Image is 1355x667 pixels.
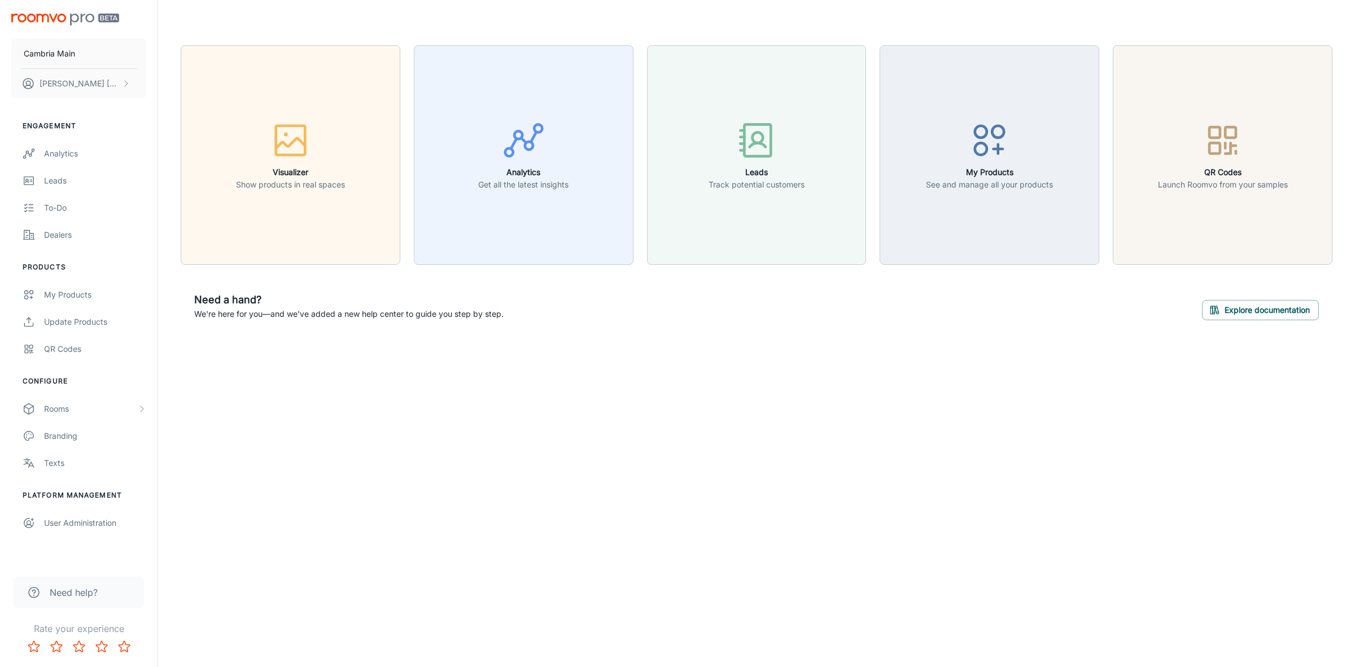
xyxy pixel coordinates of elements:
a: AnalyticsGet all the latest insights [414,149,633,160]
p: [PERSON_NAME] [PERSON_NAME] [40,77,119,90]
div: Update Products [44,316,146,328]
p: We're here for you—and we've added a new help center to guide you step by step. [194,308,504,320]
button: QR CodesLaunch Roomvo from your samples [1113,45,1332,265]
button: Cambria Main [11,39,146,68]
button: [PERSON_NAME] [PERSON_NAME] [11,69,146,98]
div: QR Codes [44,343,146,355]
p: Show products in real spaces [236,178,345,191]
a: Explore documentation [1202,303,1319,315]
h6: Need a hand? [194,292,504,308]
button: My ProductsSee and manage all your products [880,45,1099,265]
p: Launch Roomvo from your samples [1158,178,1288,191]
div: To-do [44,202,146,214]
h6: Leads [709,166,805,178]
a: My ProductsSee and manage all your products [880,149,1099,160]
p: Track potential customers [709,178,805,191]
button: AnalyticsGet all the latest insights [414,45,633,265]
button: VisualizerShow products in real spaces [181,45,400,265]
button: LeadsTrack potential customers [647,45,867,265]
div: My Products [44,289,146,301]
p: See and manage all your products [926,178,1053,191]
div: Analytics [44,147,146,160]
h6: QR Codes [1158,166,1288,178]
div: Dealers [44,229,146,241]
p: Cambria Main [24,47,75,60]
h6: Analytics [478,166,569,178]
div: Leads [44,175,146,187]
a: QR CodesLaunch Roomvo from your samples [1113,149,1332,160]
h6: Visualizer [236,166,345,178]
img: Roomvo PRO Beta [11,14,119,25]
h6: My Products [926,166,1053,178]
p: Get all the latest insights [478,178,569,191]
a: LeadsTrack potential customers [647,149,867,160]
button: Explore documentation [1202,300,1319,320]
